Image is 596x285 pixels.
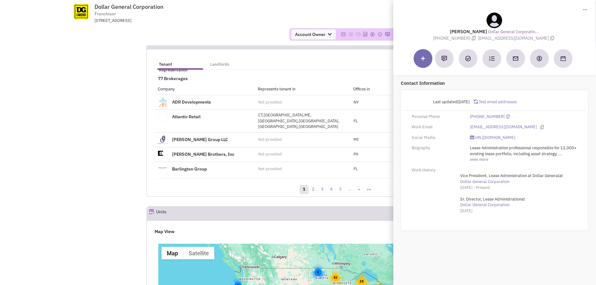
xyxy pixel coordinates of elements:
[354,137,359,142] span: MI
[155,229,519,234] h4: Map View
[258,151,282,157] span: Not provided
[258,112,339,129] span: CT,[GEOGRAPHIC_DATA],ME,[GEOGRAPHIC_DATA],[GEOGRAPHIC_DATA],[GEOGRAPHIC_DATA],[GEOGRAPHIC_DATA]
[348,32,353,37] img: Please add to your accounts
[489,56,495,61] img: Subscribe to a cadence
[183,247,214,259] button: Show satellite imagery
[385,32,390,37] img: Please add to your accounts
[470,145,577,162] span: Lease Administration professional responsible for 12,000+ existing lease portfolio, including ass...
[478,99,517,104] span: Test email addresses
[155,84,255,95] th: Company
[408,124,466,130] div: Work Email
[486,13,502,28] img: teammate.png
[308,185,318,194] a: 2
[460,196,525,208] span: at
[408,145,466,151] div: Biography
[536,55,543,62] img: Create a deal
[258,166,282,171] span: Not provided
[350,84,469,95] th: Offices in
[460,196,521,202] span: Sr. Director, Lease Administration
[377,32,382,37] img: Please add to your accounts
[470,114,505,120] a: [PHONE_NUMBER]
[155,76,188,81] span: 77 Brokerages
[460,173,559,178] span: Vice President, Lease Administration at Dollar General
[460,202,509,208] a: Dollar General Corporation
[345,185,355,194] a: …
[470,135,515,141] a: [URL][DOMAIN_NAME]
[94,11,116,17] span: Franchisor
[172,166,207,171] a: Barlington Group
[460,185,490,190] span: [DATE] - Present
[356,32,361,37] img: Please add to your accounts
[172,114,201,120] a: Atlantic Retail
[258,99,282,105] span: Not provided
[465,56,471,61] img: Add a Task
[354,166,358,171] span: FL
[172,99,211,105] a: ADR Developments
[401,80,588,86] p: Contact Information
[470,124,537,130] a: [EMAIL_ADDRESS][DOMAIN_NAME]
[408,135,466,141] div: Social Media
[488,29,539,35] a: Dollar General Corporatio...
[460,179,509,185] a: Dollar General Corporation
[370,32,375,37] img: Please add to your accounts
[299,185,309,194] a: 1
[450,28,487,34] lable: [PERSON_NAME]
[258,137,282,142] span: Not provided
[354,151,358,157] span: PA
[310,264,326,281] div: 4
[408,167,466,173] div: Work History
[291,29,335,39] span: Account Owner
[433,35,478,41] span: [PHONE_NUMBER]
[207,56,232,68] a: Landlords
[561,56,566,61] img: Schedule a Meeting
[354,185,364,194] a: »
[460,173,563,184] span: at
[354,118,358,124] span: FL
[172,151,234,157] a: [PERSON_NAME] Brothers, Inc
[255,84,350,95] th: Represents tenant in
[408,114,466,120] div: Personal Phone
[457,99,470,104] span: [DATE]
[210,62,229,67] h5: Landlords
[408,96,474,108] div: Last updated
[161,247,183,259] button: Show street map
[94,18,258,24] div: [STREET_ADDRESS]
[354,99,359,105] span: NY
[327,185,336,194] a: 4
[318,185,327,194] a: 3
[363,185,374,194] a: »»
[478,35,556,41] span: [EMAIL_ADDRESS][DOMAIN_NAME]
[336,185,345,194] a: 5
[156,56,205,68] a: Tenant Representation
[159,62,201,73] h5: Tenant Representation
[441,56,447,61] img: Add a note
[94,3,163,10] span: Dollar General Corporation
[460,208,472,213] span: [DATE]
[156,206,166,220] h2: Units
[470,157,488,163] a: view more
[172,136,228,142] a: [PERSON_NAME] Group LLC
[512,55,519,62] img: Send an email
